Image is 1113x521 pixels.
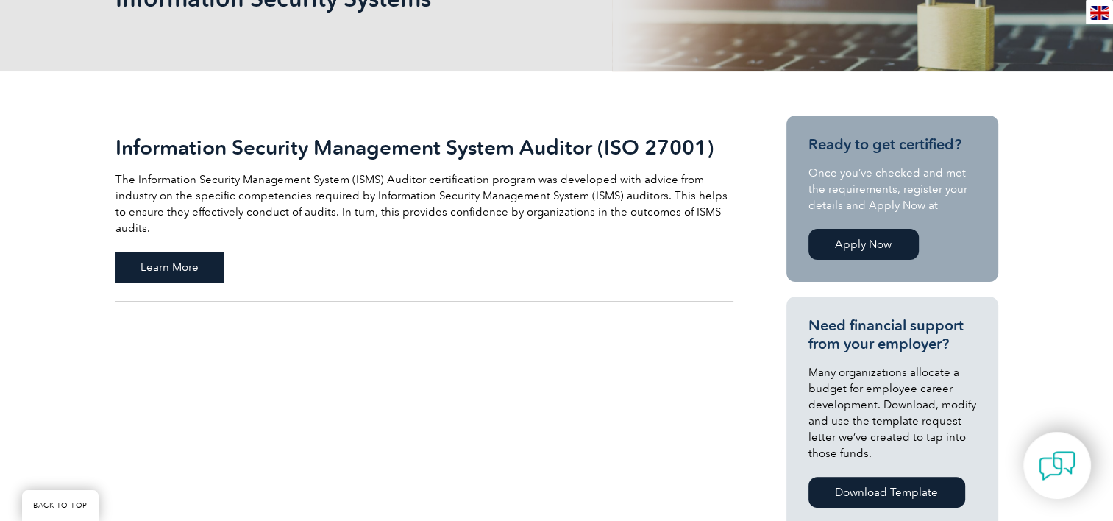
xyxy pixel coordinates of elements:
img: en [1090,6,1109,20]
h3: Need financial support from your employer? [808,316,976,353]
a: Apply Now [808,229,919,260]
p: Once you’ve checked and met the requirements, register your details and Apply Now at [808,165,976,213]
img: contact-chat.png [1039,447,1075,484]
span: Learn More [115,252,224,283]
p: Many organizations allocate a budget for employee career development. Download, modify and use th... [808,364,976,461]
a: Download Template [808,477,965,508]
p: The Information Security Management System (ISMS) Auditor certification program was developed wit... [115,171,733,236]
h2: Information Security Management System Auditor (ISO 27001) [115,135,733,159]
h3: Ready to get certified? [808,135,976,154]
a: Information Security Management System Auditor (ISO 27001) The Information Security Management Sy... [115,116,733,302]
a: BACK TO TOP [22,490,99,521]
